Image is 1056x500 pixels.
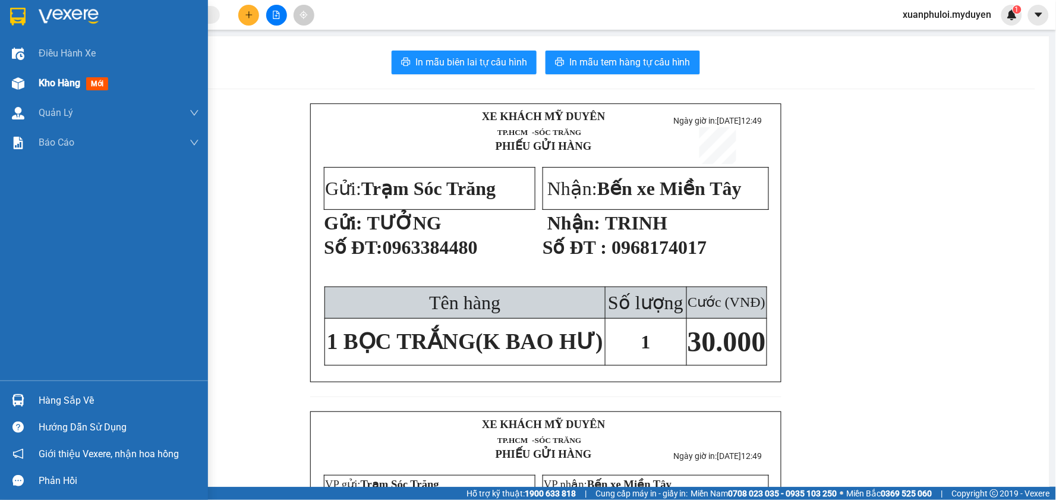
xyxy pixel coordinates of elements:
[496,448,592,460] strong: PHIẾU GỬI HÀNG
[497,436,581,445] span: TP.HCM -SÓC TRĂNG
[587,478,672,490] span: Bến xe Miền Tây
[717,116,762,125] span: [DATE]
[497,128,581,137] span: TP.HCM -SÓC TRĂNG
[847,487,932,500] span: Miền Bắc
[9,82,126,125] span: Trạm Sóc Trăng
[881,489,932,498] strong: 0369 525 060
[547,178,742,199] span: Nhận:
[325,478,439,490] span: VP gửi:
[717,451,762,461] span: [DATE]
[190,108,199,118] span: down
[741,451,762,461] span: 12:49
[39,105,73,120] span: Quản Lý
[266,5,287,26] button: file-add
[1033,10,1044,20] span: caret-down
[39,46,96,61] span: Điều hành xe
[325,178,496,199] span: Gửi:
[327,329,603,354] span: 1 BỌC TRẮNG(K BAO HƯ)
[324,212,362,234] strong: Gửi:
[482,110,606,122] strong: XE KHÁCH MỸ DUYÊN
[547,212,600,234] strong: Nhận:
[729,489,837,498] strong: 0708 023 035 - 0935 103 250
[605,212,667,234] span: TRINH
[641,331,651,353] span: 1
[466,487,576,500] span: Hỗ trợ kỹ thuật:
[429,292,500,313] span: Tên hàng
[10,8,26,26] img: logo-vxr
[361,478,439,490] span: Trạm Sóc Trăng
[543,237,607,258] strong: Số ĐT :
[595,487,688,500] span: Cung cấp máy in - giấy in:
[300,11,308,19] span: aim
[12,107,24,120] img: warehouse-icon
[665,451,770,461] p: Ngày giờ in:
[12,48,24,60] img: warehouse-icon
[12,77,24,90] img: warehouse-icon
[294,5,314,26] button: aim
[894,7,1001,22] span: xuanphuloi.myduyen
[12,137,24,149] img: solution-icon
[585,487,587,500] span: |
[482,418,606,430] strong: XE KHÁCH MỸ DUYÊN
[525,489,576,498] strong: 1900 633 818
[611,237,707,258] span: 0968174017
[86,77,108,90] span: mới
[245,11,253,19] span: plus
[688,326,766,357] span: 30.000
[688,294,765,310] span: Cước (VNĐ)
[39,472,199,490] div: Phản hồi
[80,7,161,32] strong: XE KHÁCH MỸ DUYÊN
[691,487,837,500] span: Miền Nam
[39,135,74,150] span: Báo cáo
[665,116,770,125] p: Ngày giờ in:
[608,292,683,313] span: Số lượng
[941,487,943,500] span: |
[39,419,199,436] div: Hướng dẫn sử dụng
[1013,5,1022,14] sup: 1
[12,422,24,433] span: question-circle
[39,392,199,410] div: Hàng sắp về
[9,82,126,125] span: Gửi:
[546,51,700,74] button: printerIn mẫu tem hàng tự cấu hình
[12,475,24,486] span: message
[72,49,169,62] strong: PHIẾU GỬI HÀNG
[238,5,259,26] button: plus
[272,11,280,19] span: file-add
[12,394,24,407] img: warehouse-icon
[741,116,762,125] span: 12:49
[415,55,527,70] span: In mẫu biên lai tự cấu hình
[74,37,158,46] span: TP.HCM -SÓC TRĂNG
[555,57,565,68] span: printer
[383,237,478,258] span: 0963384480
[12,448,24,460] span: notification
[324,237,383,258] span: Số ĐT:
[367,212,442,234] span: TƯỞNG
[990,489,998,498] span: copyright
[569,55,691,70] span: In mẫu tem hàng tự cấu hình
[190,138,199,147] span: down
[1028,5,1049,26] button: caret-down
[544,478,672,490] span: VP nhận:
[401,57,411,68] span: printer
[597,178,742,199] span: Bến xe Miền Tây
[840,491,844,496] span: ⚪️
[392,51,537,74] button: printerIn mẫu biên lai tự cấu hình
[39,446,179,461] span: Giới thiệu Vexere, nhận hoa hồng
[1015,5,1019,14] span: 1
[1007,10,1017,20] img: icon-new-feature
[361,178,496,199] span: Trạm Sóc Trăng
[496,140,592,152] strong: PHIẾU GỬI HÀNG
[39,77,80,89] span: Kho hàng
